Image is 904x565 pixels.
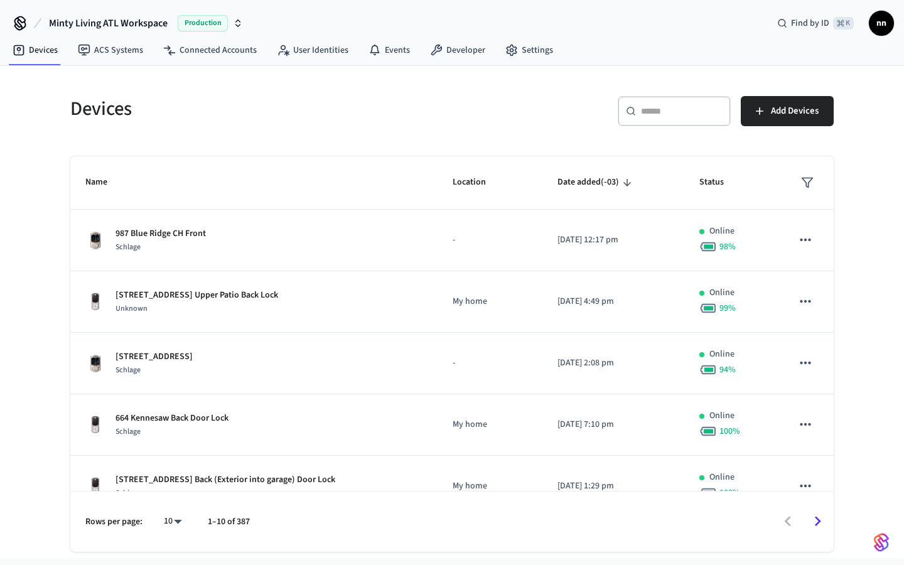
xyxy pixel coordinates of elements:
img: Yale Assure Touchscreen Wifi Smart Lock, Satin Nickel, Front [85,415,105,435]
span: ⌘ K [833,17,854,30]
span: Location [453,173,502,192]
span: Status [699,173,740,192]
p: 987 Blue Ridge CH Front [116,227,206,240]
p: Online [709,409,734,422]
span: 100 % [719,425,740,438]
a: Developer [420,39,495,62]
img: Yale Assure Touchscreen Wifi Smart Lock, Satin Nickel, Front [85,292,105,312]
p: [DATE] 12:17 pm [557,234,669,247]
span: Schlage [116,426,141,437]
span: Schlage [116,365,141,375]
button: nn [869,11,894,36]
p: [DATE] 2:08 pm [557,357,669,370]
p: Online [709,471,734,484]
p: My home [453,480,527,493]
span: 99 % [719,302,736,315]
a: Events [358,39,420,62]
span: Minty Living ATL Workspace [49,16,168,31]
img: Yale Assure Touchscreen Wifi Smart Lock, Satin Nickel, Front [85,476,105,497]
p: [STREET_ADDRESS] [116,350,193,363]
img: Schlage Sense Smart Deadbolt with Camelot Trim, Front [85,230,105,250]
p: [STREET_ADDRESS] Upper Patio Back Lock [116,289,278,302]
span: Date added(-03) [557,173,635,192]
p: Online [709,348,734,361]
h5: Devices [70,96,444,122]
img: SeamLogoGradient.69752ec5.svg [874,532,889,552]
span: Production [178,15,228,31]
button: Go to next page [803,507,832,536]
p: My home [453,418,527,431]
a: Connected Accounts [153,39,267,62]
p: - [453,234,527,247]
a: User Identities [267,39,358,62]
a: ACS Systems [68,39,153,62]
p: Online [709,286,734,299]
span: 98 % [719,240,736,253]
div: Find by ID⌘ K [767,12,864,35]
span: 94 % [719,363,736,376]
a: Settings [495,39,563,62]
p: [DATE] 4:49 pm [557,295,669,308]
span: 100 % [719,487,740,499]
div: 10 [158,512,188,530]
p: - [453,357,527,370]
span: nn [870,12,893,35]
span: Name [85,173,124,192]
p: 1–10 of 387 [208,515,250,529]
button: Add Devices [741,96,834,126]
span: Add Devices [771,103,819,119]
span: Schlage [116,488,141,498]
p: 664 Kennesaw Back Door Lock [116,412,229,425]
p: [DATE] 7:10 pm [557,418,669,431]
span: Unknown [116,303,148,314]
span: Find by ID [791,17,829,30]
img: Schlage Sense Smart Deadbolt with Camelot Trim, Front [85,353,105,374]
span: Schlage [116,242,141,252]
p: Online [709,225,734,238]
p: My home [453,295,527,308]
a: Devices [3,39,68,62]
p: [DATE] 1:29 pm [557,480,669,493]
p: Rows per page: [85,515,143,529]
p: [STREET_ADDRESS] Back (Exterior into garage) Door Lock [116,473,335,487]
